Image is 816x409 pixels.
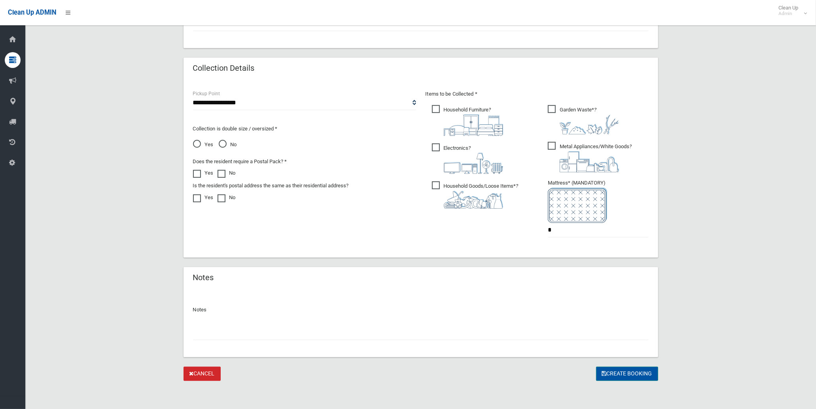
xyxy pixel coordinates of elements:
[548,105,619,134] span: Garden Waste*
[560,107,619,134] i: ?
[219,140,237,149] span: No
[444,153,503,174] img: 394712a680b73dbc3d2a6a3a7ffe5a07.png
[193,140,214,149] span: Yes
[444,183,519,209] i: ?
[193,157,287,166] label: Does the resident require a Postal Pack? *
[218,168,236,178] label: No
[596,367,658,381] button: Create Booking
[432,143,503,174] span: Electronics
[444,191,503,209] img: b13cc3517677393f34c0a387616ef184.png
[560,143,632,172] i: ?
[184,367,221,381] a: Cancel
[193,305,649,315] p: Notes
[426,89,649,99] p: Items to be Collected *
[193,181,349,190] label: Is the resident's postal address the same as their residential address?
[8,9,56,16] span: Clean Up ADMIN
[444,115,503,136] img: aa9efdbe659d29b613fca23ba79d85cb.png
[432,105,503,136] span: Household Furniture
[184,60,264,76] header: Collection Details
[548,180,649,223] span: Mattress* (MANDATORY)
[548,188,607,223] img: e7408bece873d2c1783593a074e5cb2f.png
[774,5,806,17] span: Clean Up
[444,107,503,136] i: ?
[560,151,619,172] img: 36c1b0289cb1767239cdd3de9e694f19.png
[193,193,214,202] label: Yes
[184,270,223,285] header: Notes
[548,142,632,172] span: Metal Appliances/White Goods
[193,124,416,134] p: Collection is double size / oversized *
[193,168,214,178] label: Yes
[444,145,503,174] i: ?
[778,11,798,17] small: Admin
[218,193,236,202] label: No
[432,181,519,209] span: Household Goods/Loose Items*
[560,115,619,134] img: 4fd8a5c772b2c999c83690221e5242e0.png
